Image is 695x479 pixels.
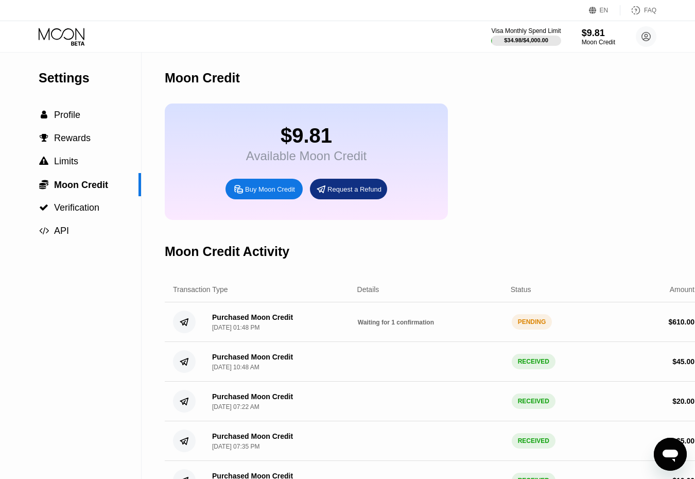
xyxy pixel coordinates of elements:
[173,285,228,294] div: Transaction Type
[212,364,259,371] div: [DATE] 10:48 AM
[589,5,620,15] div: EN
[212,443,259,450] div: [DATE] 07:35 PM
[357,285,379,294] div: Details
[212,392,293,401] div: Purchased Moon Credit
[225,179,303,199] div: Buy Moon Credit
[39,157,48,166] span: 
[491,27,561,35] div: Visa Monthly Spend Limit
[512,394,555,409] div: RECEIVED
[212,432,293,440] div: Purchased Moon Credit
[511,285,531,294] div: Status
[40,133,48,143] span: 
[165,244,289,259] div: Moon Credit Activity
[39,157,49,166] div: 
[212,313,293,321] div: Purchased Moon Credit
[668,318,694,326] div: $ 610.00
[512,433,555,449] div: RECEIVED
[39,203,48,212] span: 
[654,438,687,471] iframe: Button to launch messaging window
[672,397,694,405] div: $ 20.00
[54,110,80,120] span: Profile
[358,319,434,326] span: Waiting for 1 confirmation
[512,314,552,330] div: PENDING
[39,110,49,119] div: 
[54,226,69,236] span: API
[165,71,240,85] div: Moon Credit
[39,179,48,190] span: 
[670,285,694,294] div: Amount
[39,203,49,212] div: 
[212,403,259,410] div: [DATE] 07:22 AM
[54,156,78,166] span: Limits
[246,124,367,147] div: $9.81
[212,353,293,361] div: Purchased Moon Credit
[39,179,49,190] div: 
[504,37,548,43] div: $34.98 / $4,000.00
[600,7,609,14] div: EN
[39,133,49,143] div: 
[676,437,694,445] div: $ 5.00
[310,179,387,199] div: Request a Refund
[54,180,108,190] span: Moon Credit
[212,324,259,331] div: [DATE] 01:48 PM
[672,357,694,366] div: $ 45.00
[582,28,615,39] div: $9.81
[620,5,656,15] div: FAQ
[491,27,561,46] div: Visa Monthly Spend Limit$34.98/$4,000.00
[245,185,295,194] div: Buy Moon Credit
[644,7,656,14] div: FAQ
[582,28,615,46] div: $9.81Moon Credit
[246,149,367,163] div: Available Moon Credit
[582,39,615,46] div: Moon Credit
[512,354,555,369] div: RECEIVED
[39,71,141,85] div: Settings
[54,133,91,143] span: Rewards
[54,202,99,213] span: Verification
[39,226,49,235] span: 
[327,185,381,194] div: Request a Refund
[41,110,47,119] span: 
